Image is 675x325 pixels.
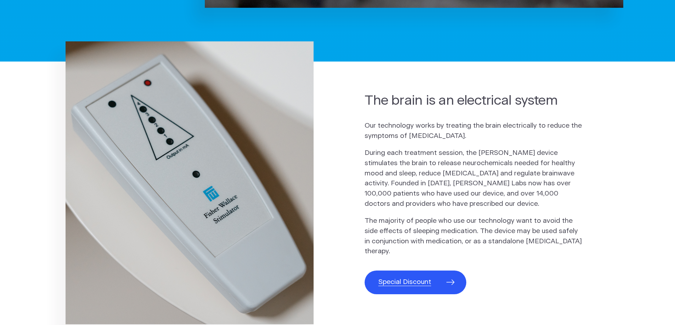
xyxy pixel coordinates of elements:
[365,92,582,110] h2: The brain is an electrical system
[365,121,582,141] p: Our technology works by treating the brain electrically to reduce the symptoms of [MEDICAL_DATA].
[378,277,431,288] span: Special Discount
[365,148,582,209] p: During each treatment session, the [PERSON_NAME] device stimulates the brain to release neurochem...
[359,266,365,271] img: webicon_green.png
[66,41,314,324] img: Single Fisher Wallace Stimulator on a white table.
[365,271,466,294] a: Special Discount
[365,216,582,257] p: The majority of people who use our technology want to avoid the side effects of sleeping medicati...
